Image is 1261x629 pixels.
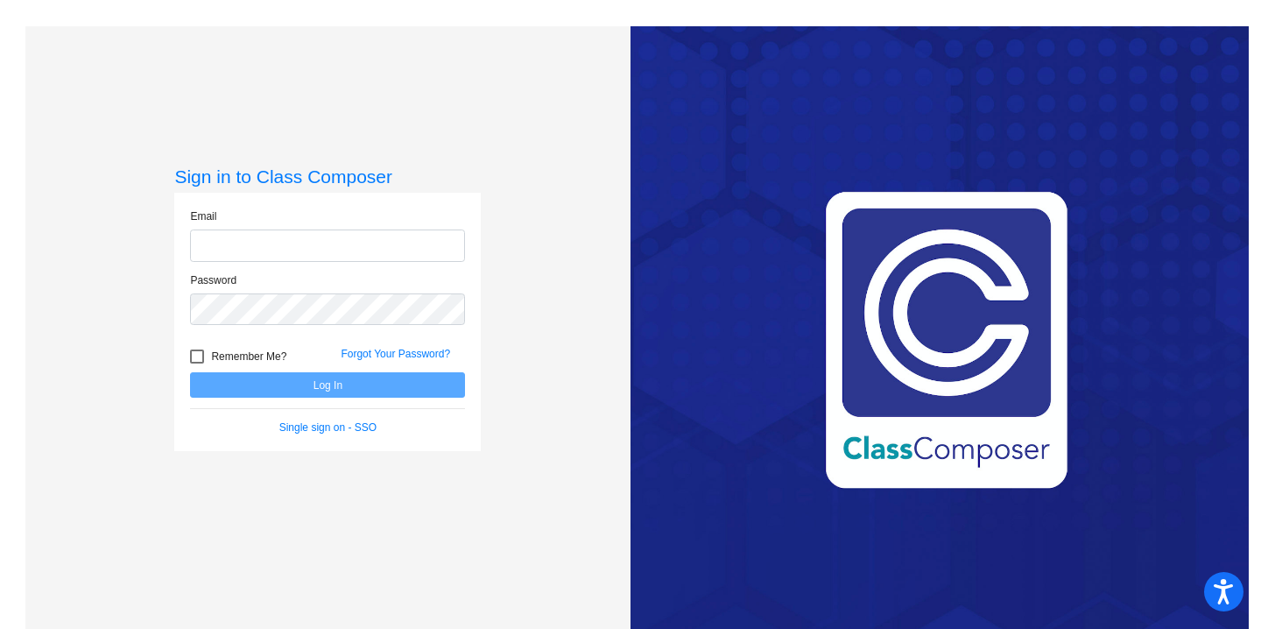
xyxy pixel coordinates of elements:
[190,208,216,224] label: Email
[211,346,286,367] span: Remember Me?
[174,166,481,187] h3: Sign in to Class Composer
[190,372,465,398] button: Log In
[190,272,236,288] label: Password
[279,421,377,434] a: Single sign on - SSO
[341,348,450,360] a: Forgot Your Password?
